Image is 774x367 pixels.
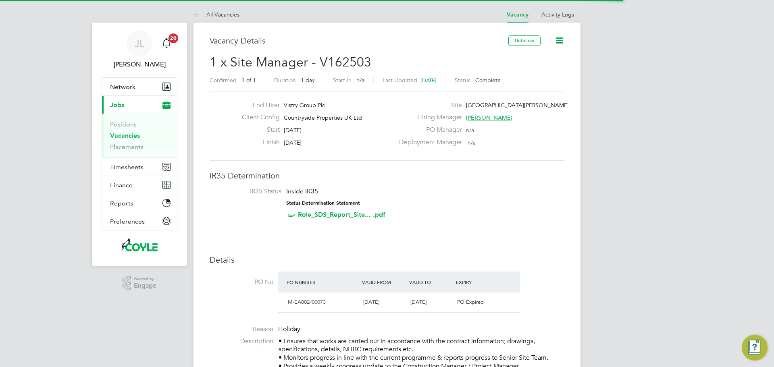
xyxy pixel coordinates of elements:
[466,126,474,134] span: n/a
[284,114,362,121] span: Countryside Properties UK Ltd
[285,275,360,289] div: PO Number
[235,126,280,134] label: Start
[298,211,385,218] a: Role_SDS_Report_Site... .pdf
[193,11,239,18] a: All Vacancies
[356,77,364,84] span: n/a
[394,126,462,134] label: PO Manager
[235,101,280,110] label: End Hirer
[333,77,352,84] label: Start In
[394,113,462,122] label: Hiring Manager
[241,77,256,84] span: 1 of 1
[169,33,178,43] span: 20
[102,158,177,176] button: Timesheets
[158,31,175,56] a: 20
[475,77,501,84] span: Complete
[235,113,280,122] label: Client Config
[455,77,470,84] label: Status
[274,77,296,84] label: Duration
[110,181,133,189] span: Finance
[92,23,187,266] nav: Main navigation
[110,163,144,171] span: Timesheets
[363,299,379,305] span: [DATE]
[102,238,177,251] a: Go to home page
[110,101,124,109] span: Jobs
[102,31,177,69] a: JL[PERSON_NAME]
[454,275,501,289] div: Expiry
[420,77,437,84] span: [DATE]
[110,143,144,151] a: Placements
[210,278,273,286] label: PO No
[278,325,300,333] span: Holiday
[110,120,137,128] a: Positions
[301,77,315,84] span: 1 day
[102,78,177,95] button: Network
[394,101,462,110] label: Site
[102,176,177,194] button: Finance
[541,11,574,18] a: Activity Logs
[102,60,177,69] span: Jenna Last
[383,77,417,84] label: Last Updated
[508,35,541,46] button: Unfollow
[102,96,177,114] button: Jobs
[468,139,476,146] span: n/a
[210,255,564,265] h3: Details
[284,139,302,146] span: [DATE]
[210,35,508,46] h3: Vacancy Details
[110,83,135,91] span: Network
[210,170,564,181] h3: IR35 Determination
[102,194,177,212] button: Reports
[284,126,302,134] span: [DATE]
[102,212,177,230] button: Preferences
[123,276,157,291] a: Powered byEngage
[360,275,407,289] div: Valid From
[210,337,273,346] label: Description
[410,299,427,305] span: [DATE]
[286,200,360,206] strong: Status Determination Statement
[466,114,512,121] span: [PERSON_NAME]
[466,102,569,109] span: [GEOGRAPHIC_DATA][PERSON_NAME]
[210,77,237,84] label: Confirmed
[210,54,371,70] span: 1 x Site Manager - V162503
[102,114,177,158] div: Jobs
[110,132,140,139] a: Vacancies
[507,11,528,18] a: Vacancy
[135,38,144,49] span: JL
[218,187,281,196] label: IR35 Status
[457,299,484,305] span: PO Expired
[134,282,156,289] span: Engage
[210,325,273,334] label: Reason
[394,138,462,147] label: Deployment Manager
[407,275,454,289] div: Valid To
[121,238,157,251] img: coyles-logo-retina.png
[110,218,145,225] span: Preferences
[110,199,133,207] span: Reports
[742,335,768,361] button: Engage Resource Center
[286,187,318,195] span: Inside IR35
[235,138,280,147] label: Finish
[288,299,326,305] span: M-EA002/00073
[284,102,325,109] span: Vistry Group Plc
[134,276,156,282] span: Powered by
